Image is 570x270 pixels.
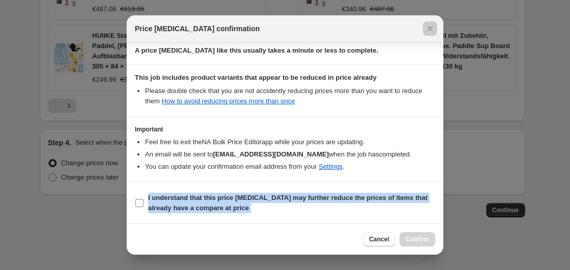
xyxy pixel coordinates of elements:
span: Cancel [369,235,389,243]
b: I understand that this price [MEDICAL_DATA] may further reduce the prices of items that already h... [148,194,427,212]
li: Please double check that you are not accidently reducing prices more than you want to reduce them [145,86,435,106]
span: Price [MEDICAL_DATA] confirmation [135,24,260,34]
button: Cancel [363,232,395,246]
b: [EMAIL_ADDRESS][DOMAIN_NAME] [213,150,329,158]
li: Feel free to exit the NA Bulk Price Editor app while your prices are updating. [145,137,435,147]
button: Close [423,21,437,36]
b: A price [MEDICAL_DATA] like this usually takes a minute or less to complete. [135,47,378,54]
b: This job includes product variants that appear to be reduced in price already [135,74,376,81]
h3: Important [135,125,435,133]
li: You can update your confirmation email address from your . [145,162,435,172]
li: An email will be sent to when the job has completed . [145,149,435,160]
a: How to avoid reducing prices more than once [162,97,295,105]
a: Settings [319,163,343,170]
